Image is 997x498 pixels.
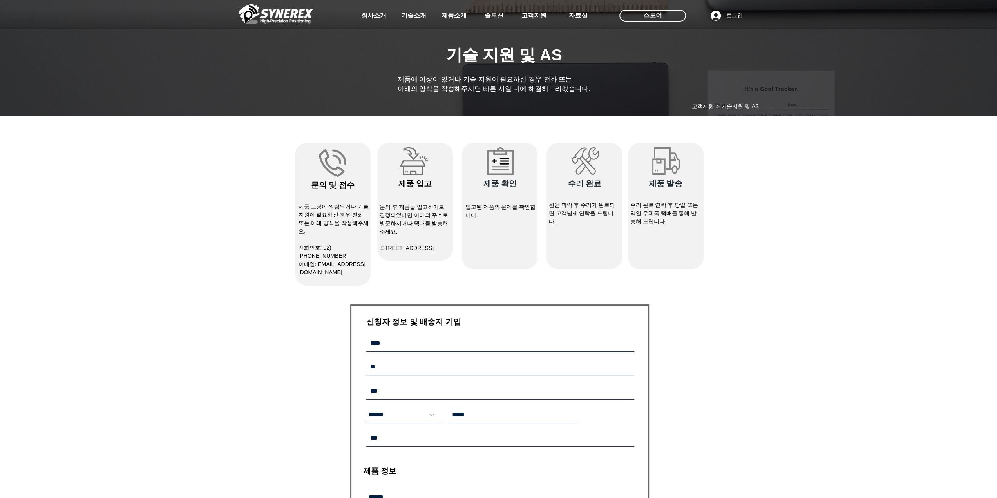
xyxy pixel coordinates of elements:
[363,467,397,475] span: ​제품 정보
[569,12,588,20] span: 자료실
[354,8,393,24] a: 회사소개
[442,12,467,20] span: 제품소개
[380,245,434,251] span: [STREET_ADDRESS]
[380,204,449,235] span: ​문의 후 제품을 입고하기로 결정되었다면 아래의 주소로 방문하시거나 택배를 발송해주세요.
[485,12,503,20] span: 솔루션
[401,12,426,20] span: 기술소개
[619,10,686,22] div: 스토어
[559,8,598,24] a: 자료실
[724,12,745,20] span: 로그인
[483,179,517,188] span: ​제품 확인
[366,317,461,326] span: ​신청자 정보 및 배송지 기입
[239,2,313,25] img: 씨너렉스_White_simbol_대지 1.png
[907,464,997,498] iframe: Wix Chat
[630,202,698,225] span: 수리 완료 연락 후 당일 또는 익일 우체국 택배를 통해 발송해 드립니다.
[434,8,474,24] a: 제품소개
[514,8,554,24] a: 고객지원
[299,261,366,275] span: ​이메일:
[398,179,432,188] span: ​제품 입고
[649,179,682,188] span: ​제품 발송
[521,12,546,20] span: 고객지원
[299,244,348,259] span: 전화번호: 02)[PHONE_NUMBER]
[361,12,386,20] span: 회사소개
[299,261,366,275] a: [EMAIL_ADDRESS][DOMAIN_NAME]
[311,181,354,189] span: ​문의 및 접수
[394,8,433,24] a: 기술소개
[705,8,748,23] button: 로그인
[568,179,602,188] span: ​수리 완료
[643,11,662,20] span: 스토어
[465,204,536,218] span: 입고된 제품의 문제를 확인합니다.
[299,203,369,234] span: 제품 고장이 의심되거나 기술지원이 필요하신 경우 전화 또는 아래 양식을 작성해주세요.
[549,202,615,225] span: 원인 파악 후 수리가 완료되면 고객님께 연락을 드립니다.
[474,8,514,24] a: 솔루션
